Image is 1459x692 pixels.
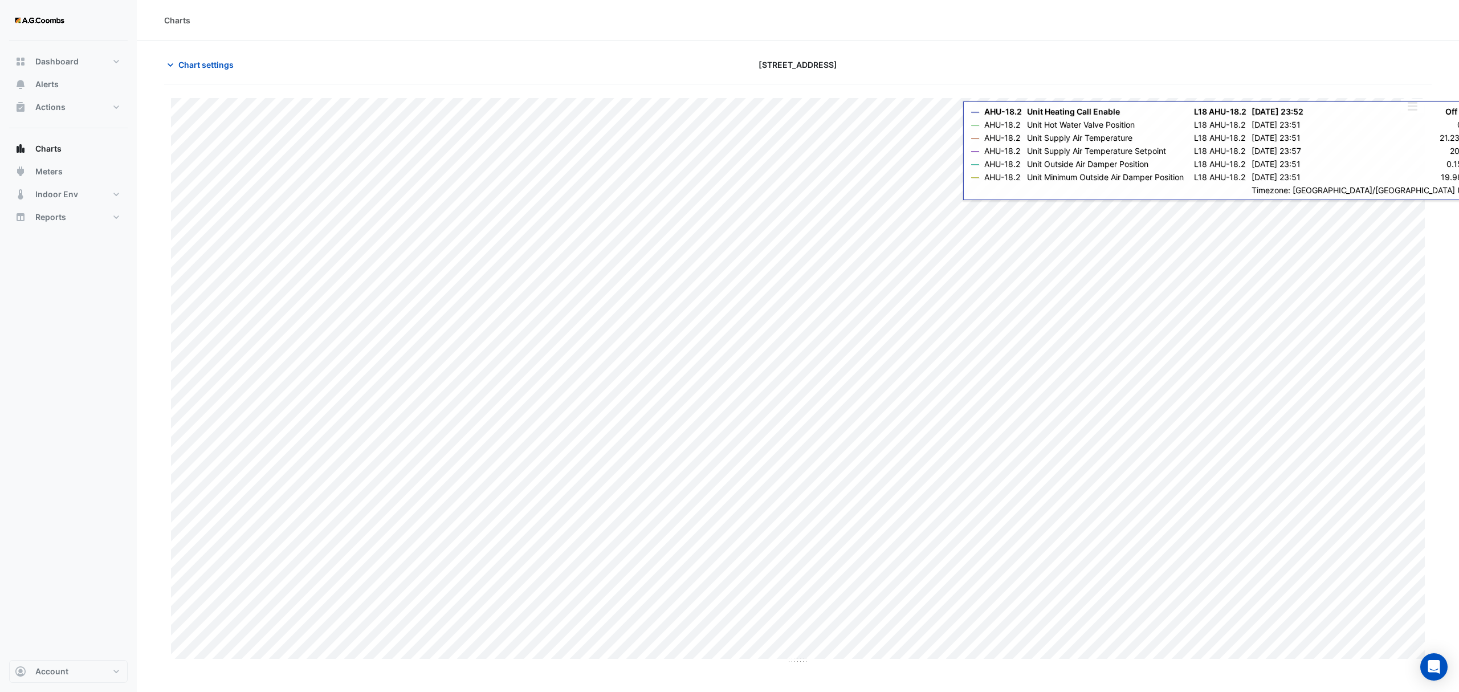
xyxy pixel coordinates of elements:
[15,143,26,154] app-icon: Charts
[9,183,128,206] button: Indoor Env
[35,189,78,200] span: Indoor Env
[1401,99,1424,113] button: More Options
[35,211,66,223] span: Reports
[35,56,79,67] span: Dashboard
[15,166,26,177] app-icon: Meters
[9,96,128,119] button: Actions
[35,143,62,154] span: Charts
[35,666,68,677] span: Account
[14,9,65,32] img: Company Logo
[35,166,63,177] span: Meters
[1420,653,1448,681] div: Open Intercom Messenger
[9,137,128,160] button: Charts
[35,79,59,90] span: Alerts
[15,56,26,67] app-icon: Dashboard
[15,101,26,113] app-icon: Actions
[9,660,128,683] button: Account
[164,14,190,26] div: Charts
[9,73,128,96] button: Alerts
[9,160,128,183] button: Meters
[164,55,241,75] button: Chart settings
[15,189,26,200] app-icon: Indoor Env
[9,50,128,73] button: Dashboard
[15,79,26,90] app-icon: Alerts
[759,59,837,71] span: [STREET_ADDRESS]
[15,211,26,223] app-icon: Reports
[9,206,128,229] button: Reports
[178,59,234,71] span: Chart settings
[35,101,66,113] span: Actions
